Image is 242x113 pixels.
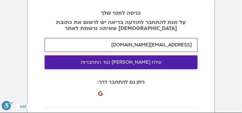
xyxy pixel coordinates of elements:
[45,19,198,31] p: על מנת להתחבר לתודעה בריאה יש לרשום את כתובת [DEMOGRAPHIC_DATA] שאיתה נרשמת לאתר
[45,10,198,16] h2: כניסה למנוי שלך
[45,38,198,52] input: האימייל איתו נרשמת לאתר
[101,84,175,99] iframe: כפתור לכניסה באמצעות חשבון Google
[45,55,198,69] button: שלח [PERSON_NAME] קוד התחברות
[45,79,198,85] h2: ניתן גם להתחבר דרך:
